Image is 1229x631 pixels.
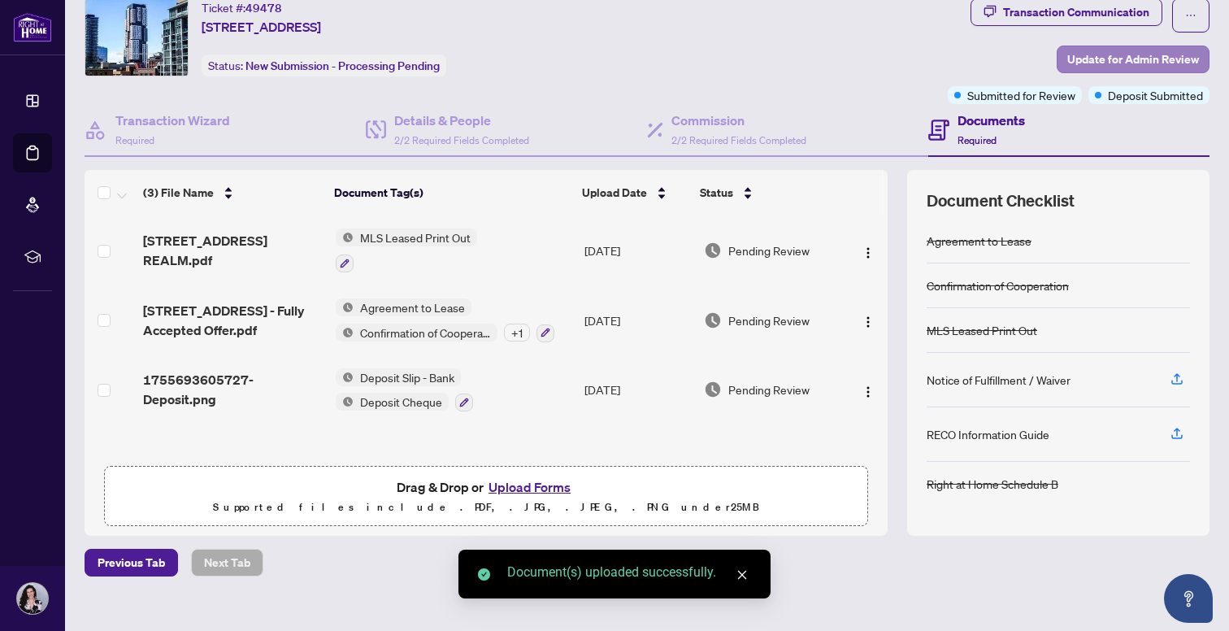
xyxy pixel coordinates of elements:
h4: Details & People [394,111,529,130]
td: [DATE] [578,285,697,355]
button: Status IconDeposit Slip - BankStatus IconDeposit Cheque [336,368,473,412]
h4: Commission [671,111,806,130]
span: MLS Leased Print Out [354,228,477,246]
span: Upload Date [582,184,647,202]
span: Pending Review [728,311,810,329]
span: Required [115,134,154,146]
span: Update for Admin Review [1067,46,1199,72]
span: 1755693605727-Deposit.png [143,370,322,409]
th: Upload Date [575,170,693,215]
span: [STREET_ADDRESS] [202,17,321,37]
div: Right at Home Schedule B [927,475,1058,493]
span: Pending Review [728,381,810,398]
span: Status [700,184,733,202]
img: Profile Icon [17,583,48,614]
div: + 1 [504,324,530,342]
a: Close [733,566,751,584]
img: Document Status [704,311,722,329]
span: Drag & Drop orUpload FormsSupported files include .PDF, .JPG, .JPEG, .PNG under25MB [105,467,867,527]
span: check-circle [478,568,490,581]
img: logo [13,12,52,42]
button: Open asap [1164,574,1213,623]
span: 2/2 Required Fields Completed [394,134,529,146]
img: Logo [862,315,875,329]
span: New Submission - Processing Pending [245,59,440,73]
span: 2/2 Required Fields Completed [671,134,806,146]
button: Logo [855,307,881,333]
div: RECO Information Guide [927,425,1049,443]
span: ellipsis [1185,10,1196,21]
span: close [736,569,748,581]
div: Confirmation of Cooperation [927,276,1069,294]
button: Logo [855,376,881,403]
td: [DATE] [578,355,697,425]
td: [DATE] [578,215,697,285]
img: Status Icon [336,393,354,411]
img: Status Icon [336,228,354,246]
div: Status: [202,54,446,76]
span: [STREET_ADDRESS] REALM.pdf [143,231,322,270]
img: Logo [862,385,875,398]
img: Status Icon [336,298,354,316]
span: Document Checklist [927,189,1075,212]
img: Status Icon [336,368,354,386]
div: MLS Leased Print Out [927,321,1037,339]
span: Pending Review [728,242,810,259]
span: Agreement to Lease [354,298,471,316]
div: Agreement to Lease [927,232,1031,250]
div: Document(s) uploaded successfully. [507,563,751,582]
img: Logo [862,246,875,259]
span: [STREET_ADDRESS] - Fully Accepted Offer.pdf [143,301,322,340]
th: Status [693,170,841,215]
span: Previous Tab [98,550,165,576]
span: Deposit Cheque [354,393,449,411]
span: Required [958,134,997,146]
span: (3) File Name [143,184,214,202]
button: Status IconMLS Leased Print Out [336,228,477,272]
button: Next Tab [191,549,263,577]
th: Document Tag(s) [328,170,575,215]
span: 49478 [245,1,282,15]
h4: Documents [958,111,1025,130]
button: Upload Forms [484,477,575,498]
img: Document Status [704,381,722,398]
img: Status Icon [336,324,354,342]
span: Submitted for Review [967,86,1075,104]
img: Document Status [704,242,722,259]
div: Notice of Fulfillment / Waiver [927,371,1070,389]
p: Supported files include .PDF, .JPG, .JPEG, .PNG under 25 MB [115,498,858,517]
h4: Transaction Wizard [115,111,230,130]
span: Confirmation of Cooperation [354,324,497,342]
span: Drag & Drop or [397,477,575,498]
button: Previous Tab [85,549,178,577]
button: Logo [855,237,881,263]
span: Deposit Slip - Bank [354,368,461,386]
th: (3) File Name [137,170,328,215]
span: Deposit Submitted [1108,86,1203,104]
button: Status IconAgreement to LeaseStatus IconConfirmation of Cooperation+1 [336,298,554,342]
button: Update for Admin Review [1057,46,1209,73]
